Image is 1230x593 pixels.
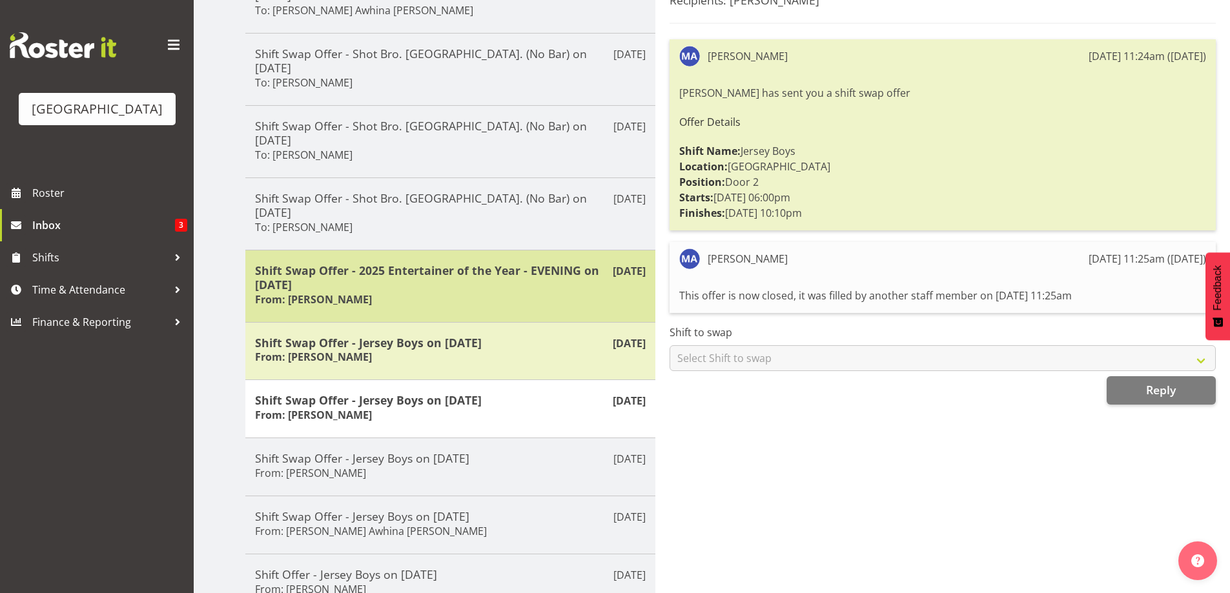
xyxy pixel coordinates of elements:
h6: From: [PERSON_NAME] [255,293,372,306]
h6: From: [PERSON_NAME] Awhina [PERSON_NAME] [255,525,487,538]
p: [DATE] [613,393,646,408]
h6: To: [PERSON_NAME] [255,76,353,89]
h6: To: [PERSON_NAME] Awhina [PERSON_NAME] [255,4,473,17]
p: [DATE] [613,119,646,134]
span: Time & Attendance [32,280,168,299]
img: max-allan11499.jpg [679,46,700,66]
h5: Shift Swap Offer - 2025 Entertainer of the Year - EVENING on [DATE] [255,263,646,292]
p: [DATE] [613,451,646,467]
p: [DATE] [613,263,646,279]
p: [DATE] [613,336,646,351]
strong: Location: [679,159,728,174]
h5: Shift Swap Offer - Shot Bro. [GEOGRAPHIC_DATA]. (No Bar) on [DATE] [255,191,646,219]
h5: Shift Swap Offer - Jersey Boys on [DATE] [255,393,646,407]
strong: Shift Name: [679,144,741,158]
div: [DATE] 11:25am ([DATE]) [1089,251,1206,266]
div: [PERSON_NAME] [708,48,788,64]
p: [DATE] [613,46,646,62]
h6: From: [PERSON_NAME] [255,350,372,363]
img: help-xxl-2.png [1191,554,1204,567]
span: Reply [1146,382,1176,397]
p: [DATE] [613,191,646,206]
label: Shift to swap [670,325,1216,340]
h5: Shift Swap Offer - Shot Bro. [GEOGRAPHIC_DATA]. (No Bar) on [DATE] [255,119,646,147]
h6: To: [PERSON_NAME] [255,148,353,161]
p: [DATE] [613,567,646,583]
h5: Shift Swap Offer - Jersey Boys on [DATE] [255,451,646,465]
div: This offer is now closed, it was filled by another staff member on [DATE] 11:25am [679,285,1206,307]
span: Feedback [1212,265,1224,310]
div: [DATE] 11:24am ([DATE]) [1089,48,1206,64]
div: [GEOGRAPHIC_DATA] [32,99,163,119]
div: [PERSON_NAME] [708,251,788,266]
h6: Offer Details [679,116,1206,128]
img: max-allan11499.jpg [679,248,700,269]
h5: Shift Swap Offer - Shot Bro. [GEOGRAPHIC_DATA]. (No Bar) on [DATE] [255,46,646,75]
span: Inbox [32,216,175,235]
img: Rosterit website logo [10,32,116,58]
h5: Shift Offer - Jersey Boys on [DATE] [255,567,646,581]
strong: Starts: [679,190,713,205]
h6: From: [PERSON_NAME] [255,467,366,479]
strong: Finishes: [679,206,725,220]
h6: To: [PERSON_NAME] [255,221,353,234]
h5: Shift Swap Offer - Jersey Boys on [DATE] [255,336,646,350]
span: Shifts [32,248,168,267]
h6: From: [PERSON_NAME] [255,408,372,421]
span: Roster [32,183,187,203]
span: Finance & Reporting [32,312,168,332]
div: [PERSON_NAME] has sent you a shift swap offer Jersey Boys [GEOGRAPHIC_DATA] Door 2 [DATE] 06:00pm... [679,82,1206,224]
strong: Position: [679,175,725,189]
h5: Shift Swap Offer - Jersey Boys on [DATE] [255,509,646,523]
button: Reply [1107,376,1216,405]
p: [DATE] [613,509,646,525]
span: 3 [175,219,187,232]
button: Feedback - Show survey [1205,252,1230,340]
